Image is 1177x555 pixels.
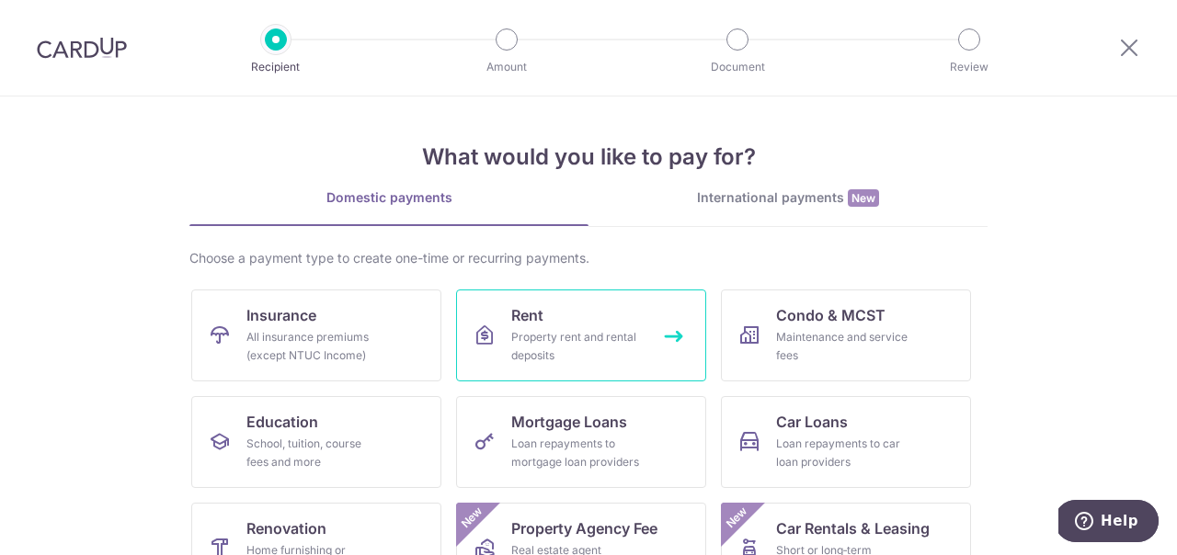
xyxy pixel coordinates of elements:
[456,289,706,381] a: RentProperty rent and rental deposits
[511,411,627,433] span: Mortgage Loans
[901,58,1037,76] p: Review
[208,58,344,76] p: Recipient
[246,304,316,326] span: Insurance
[776,411,848,433] span: Car Loans
[42,13,80,29] span: Help
[669,58,806,76] p: Document
[246,435,379,471] div: School, tuition, course fees and more
[439,58,575,76] p: Amount
[588,188,988,208] div: International payments
[776,517,930,539] span: Car Rentals & Leasing
[1058,500,1159,546] iframe: Opens a widget where you can find more information
[511,435,644,471] div: Loan repayments to mortgage loan providers
[246,517,326,539] span: Renovation
[511,517,657,539] span: Property Agency Fee
[776,435,908,471] div: Loan repayments to car loan providers
[721,396,971,488] a: Car LoansLoan repayments to car loan providers
[722,503,752,533] span: New
[721,289,971,381] a: Condo & MCSTMaintenance and service fees
[189,141,988,174] h4: What would you like to pay for?
[456,396,706,488] a: Mortgage LoansLoan repayments to mortgage loan providers
[246,328,379,365] div: All insurance premiums (except NTUC Income)
[776,304,886,326] span: Condo & MCST
[511,328,644,365] div: Property rent and rental deposits
[776,328,908,365] div: Maintenance and service fees
[848,189,879,207] span: New
[189,188,588,207] div: Domestic payments
[189,249,988,267] div: Choose a payment type to create one-time or recurring payments.
[511,304,543,326] span: Rent
[191,289,441,381] a: InsuranceAll insurance premiums (except NTUC Income)
[37,37,127,59] img: CardUp
[457,503,487,533] span: New
[246,411,318,433] span: Education
[191,396,441,488] a: EducationSchool, tuition, course fees and more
